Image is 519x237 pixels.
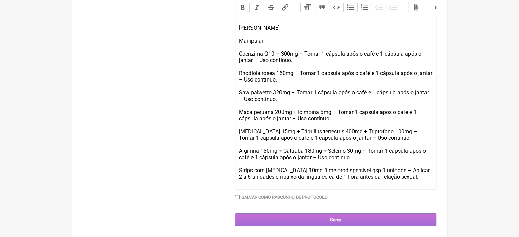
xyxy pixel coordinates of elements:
[235,3,250,12] button: Bold
[408,3,423,12] button: Attach Files
[431,3,445,12] button: Undo
[239,70,432,83] div: Rhodiola rósea 160mg – Tomar 1 cápsula após o café e 1 cápsula após o jantar – Uso contínuo.
[239,109,432,122] div: Maca peruana 200mg + Ioimbina 5mg – Tomar 1 cápsula após o café e 1 cápsula após o jantar – Uso c...
[239,50,432,63] div: Coenzima Q10 – 300mg – Tomar 1 cápsula após o café e 1 cápsula após o jantar – Uso contínuo.
[239,167,432,180] div: Strips com [MEDICAL_DATA] 10mg filme orodispersível qsp 1 unidade – Aplicar 2 a 6 unidades embaix...
[239,128,432,141] div: [MEDICAL_DATA] 15mg + Tribullus terrestris 400mg + Triptofano 100mg – Tomar 1 cápsula após o café...
[357,3,372,12] button: Numbers
[315,3,329,12] button: Quote
[278,3,292,12] button: Link
[235,213,436,226] input: Gerar
[249,3,264,12] button: Italic
[242,195,328,200] label: Salvar como rascunho de Protocolo
[239,148,432,161] div: Arginina 150mg + Catuaba 180mg + Selênio 30mg – Tomar 1 cápsula após o café e 1 cápsula após o ja...
[301,3,315,12] button: Heading
[372,3,386,12] button: Decrease Level
[264,3,278,12] button: Strikethrough
[239,25,432,31] div: [PERSON_NAME]
[343,3,358,12] button: Bullets
[329,3,343,12] button: Code
[239,89,432,102] div: Saw palwetto 320mg – Tomar 1 cápsula após o café e 1 cápsula após o jantar – Uso contínuo.
[386,3,400,12] button: Increase Level
[239,38,432,44] div: Manipular:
